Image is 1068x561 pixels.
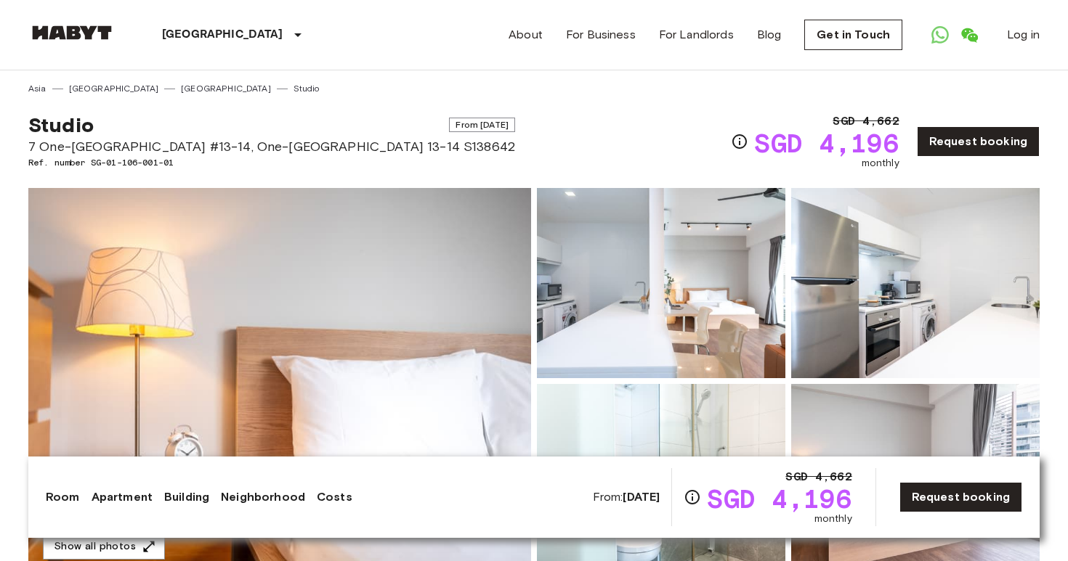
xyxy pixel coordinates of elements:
[862,156,899,171] span: monthly
[754,130,899,156] span: SGD 4,196
[917,126,1040,157] a: Request booking
[1007,26,1040,44] a: Log in
[707,486,851,512] span: SGD 4,196
[221,488,305,506] a: Neighborhood
[162,26,283,44] p: [GEOGRAPHIC_DATA]
[791,188,1040,378] img: Picture of unit SG-01-106-001-01
[69,82,159,95] a: [GEOGRAPHIC_DATA]
[28,112,94,137] span: Studio
[804,20,902,50] a: Get in Touch
[509,26,543,44] a: About
[955,20,984,49] a: Open WeChat
[833,112,899,130] span: SGD 4,662
[28,156,515,169] span: Ref. number SG-01-106-001-01
[28,82,46,95] a: Asia
[814,512,852,526] span: monthly
[785,468,851,486] span: SGD 4,662
[566,26,636,44] a: For Business
[43,533,165,560] button: Show all photos
[164,488,209,506] a: Building
[46,488,80,506] a: Room
[92,488,153,506] a: Apartment
[623,490,660,504] b: [DATE]
[731,133,748,150] svg: Check cost overview for full price breakdown. Please note that discounts apply to new joiners onl...
[537,188,785,378] img: Picture of unit SG-01-106-001-01
[899,482,1022,512] a: Request booking
[317,488,352,506] a: Costs
[28,25,116,40] img: Habyt
[28,137,515,156] span: 7 One-[GEOGRAPHIC_DATA] #13-14, One-[GEOGRAPHIC_DATA] 13-14 S138642
[294,82,320,95] a: Studio
[659,26,734,44] a: For Landlords
[181,82,271,95] a: [GEOGRAPHIC_DATA]
[593,489,660,505] span: From:
[684,488,701,506] svg: Check cost overview for full price breakdown. Please note that discounts apply to new joiners onl...
[757,26,782,44] a: Blog
[449,118,515,132] span: From [DATE]
[926,20,955,49] a: Open WhatsApp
